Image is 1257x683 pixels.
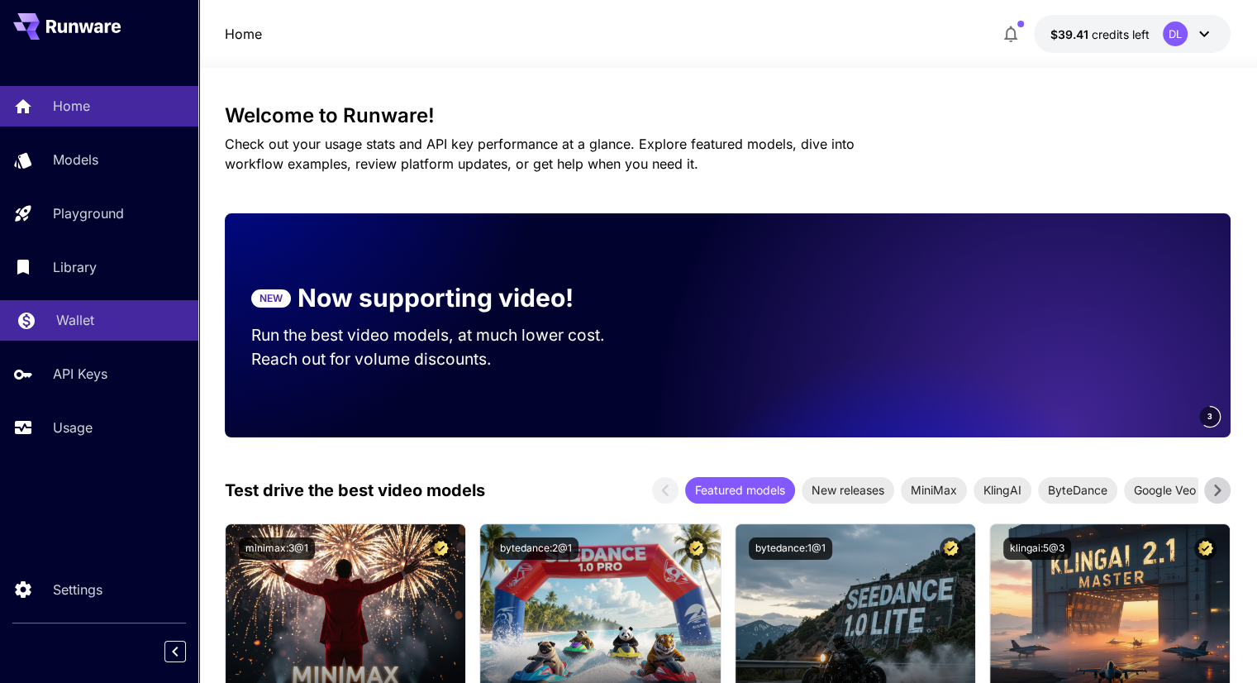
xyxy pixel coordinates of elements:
[1194,537,1217,560] button: Certified Model – Vetted for best performance and includes a commercial license.
[1092,27,1150,41] span: credits left
[1124,481,1206,499] span: Google Veo
[53,257,97,277] p: Library
[225,24,262,44] a: Home
[901,481,967,499] span: MiniMax
[53,364,107,384] p: API Keys
[685,537,707,560] button: Certified Model – Vetted for best performance and includes a commercial license.
[225,104,1231,127] h3: Welcome to Runware!
[1163,21,1188,46] div: DL
[259,291,283,306] p: NEW
[685,477,795,504] div: Featured models
[1124,477,1206,504] div: Google Veo
[685,481,795,499] span: Featured models
[251,323,636,347] p: Run the best video models, at much lower cost.
[1034,15,1231,53] button: $39.40774DL
[974,481,1031,499] span: KlingAI
[749,537,832,560] button: bytedance:1@1
[940,537,962,560] button: Certified Model – Vetted for best performance and includes a commercial license.
[298,279,574,317] p: Now supporting video!
[493,537,579,560] button: bytedance:2@1
[164,641,186,662] button: Collapse sidebar
[53,150,98,170] p: Models
[53,96,90,116] p: Home
[239,537,315,560] button: minimax:3@1
[430,537,452,560] button: Certified Model – Vetted for best performance and includes a commercial license.
[1050,26,1150,43] div: $39.40774
[56,310,94,330] p: Wallet
[1050,27,1092,41] span: $39.41
[901,477,967,504] div: MiniMax
[1207,410,1212,423] span: 3
[974,477,1031,504] div: KlingAI
[1038,477,1117,504] div: ByteDance
[53,418,93,437] p: Usage
[802,477,894,504] div: New releases
[225,24,262,44] nav: breadcrumb
[1003,537,1071,560] button: klingai:5@3
[53,203,124,223] p: Playground
[251,347,636,371] p: Reach out for volume discounts.
[1038,481,1117,499] span: ByteDance
[225,478,485,503] p: Test drive the best video models
[177,637,198,666] div: Collapse sidebar
[53,580,102,599] p: Settings
[225,136,855,172] span: Check out your usage stats and API key performance at a glance. Explore featured models, dive int...
[802,481,894,499] span: New releases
